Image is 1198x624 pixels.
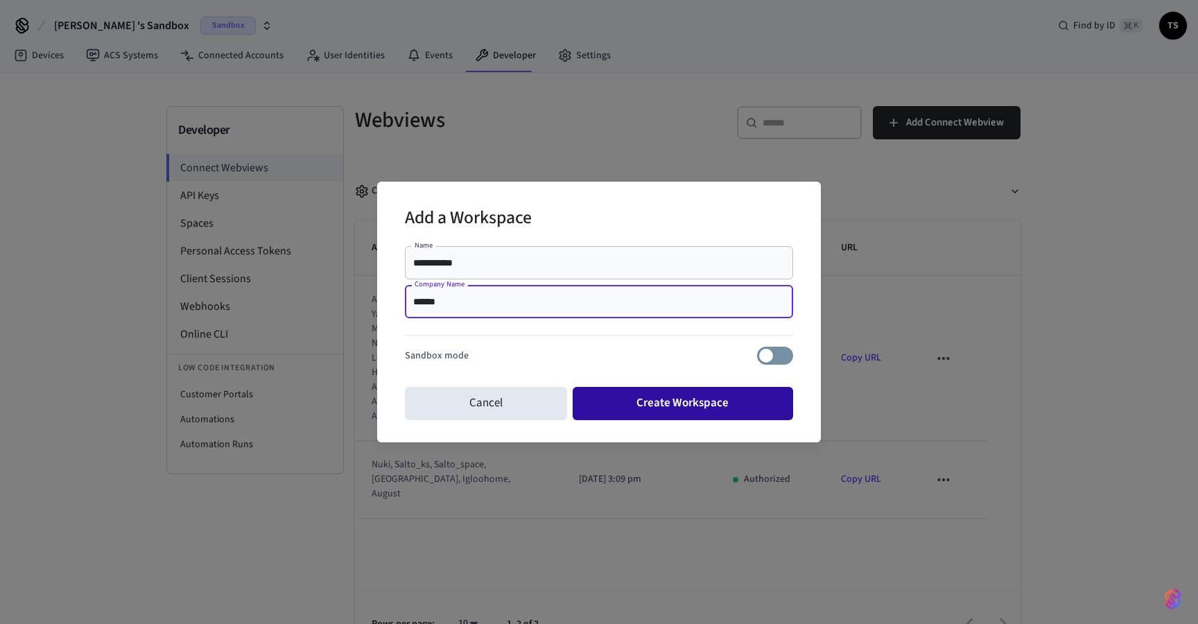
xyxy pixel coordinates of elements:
[415,240,433,250] label: Name
[405,349,469,363] p: Sandbox mode
[1165,588,1181,610] img: SeamLogoGradient.69752ec5.svg
[415,279,465,289] label: Company Name
[405,198,532,241] h2: Add a Workspace
[405,387,567,420] button: Cancel
[573,387,794,420] button: Create Workspace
